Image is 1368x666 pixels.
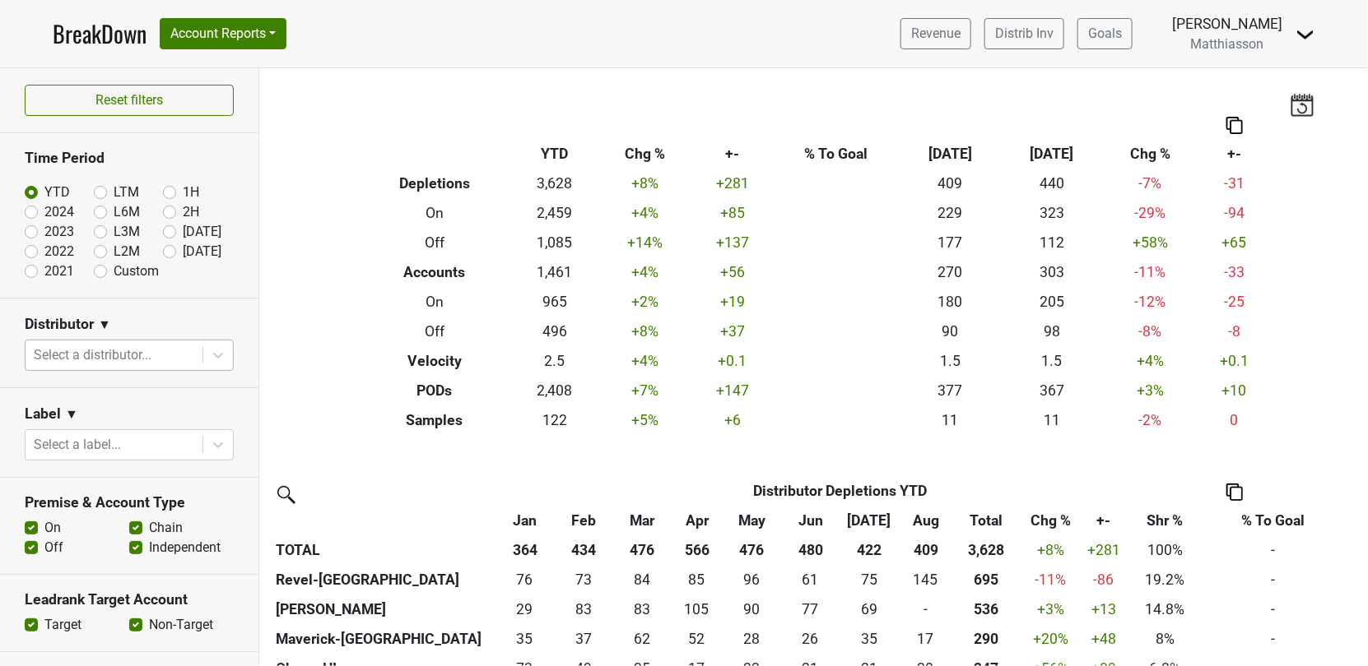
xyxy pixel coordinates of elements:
[692,257,773,287] td: +56
[496,535,554,565] th: 364
[183,202,199,222] label: 2H
[512,287,598,317] td: 965
[902,628,949,650] div: 17
[25,405,61,423] h3: Label
[900,198,1001,228] td: 229
[1002,228,1103,257] td: 112
[554,506,612,535] th: Feb: activate to sort column ascending
[1103,405,1198,435] td: -2 %
[840,594,898,624] td: 69.416
[558,569,609,590] div: 73
[692,169,773,198] td: +281
[272,594,496,624] th: [PERSON_NAME]
[598,405,693,435] td: +5 %
[598,257,693,287] td: +4 %
[1103,287,1198,317] td: -12 %
[898,506,953,535] th: Aug: activate to sort column ascending
[25,591,234,608] h3: Leadrank Target Account
[1077,18,1133,49] a: Goals
[512,346,598,376] td: 2.5
[1020,624,1082,654] td: +20 %
[900,18,971,49] a: Revenue
[672,594,723,624] td: 105.249
[692,139,773,169] th: +-
[617,599,668,620] div: 83
[554,594,612,624] td: 82.501
[44,518,61,538] label: On
[612,506,671,535] th: Mar: activate to sort column ascending
[272,506,496,535] th: &nbsp;: activate to sort column ascending
[672,565,723,594] td: 85.167
[357,346,513,376] th: Velocity
[25,494,234,511] h3: Premise & Account Type
[114,222,140,242] label: L3M
[781,624,840,654] td: 25.918
[1198,376,1271,405] td: +10
[727,599,778,620] div: 90
[1198,405,1271,435] td: 0
[183,183,199,202] label: 1H
[844,599,895,620] div: 69
[598,198,693,228] td: +4 %
[512,376,598,405] td: 2,408
[612,594,671,624] td: 82.918
[558,599,609,620] div: 83
[44,242,74,261] label: 2022
[1204,506,1342,535] th: % To Goal: activate to sort column ascending
[357,376,513,405] th: PODs
[1103,346,1198,376] td: +4 %
[1086,569,1122,590] div: -86
[675,599,719,620] div: 105
[781,565,840,594] td: 60.501
[1103,198,1198,228] td: -29 %
[900,346,1001,376] td: 1.5
[785,628,836,650] div: 26
[727,628,778,650] div: 28
[672,535,723,565] th: 566
[598,376,693,405] td: +7 %
[953,624,1020,654] th: 290.166
[53,16,147,51] a: BreakDown
[692,405,773,435] td: +6
[902,569,949,590] div: 145
[1126,565,1204,594] td: 19.2%
[781,535,840,565] th: 480
[1020,565,1082,594] td: -11 %
[512,169,598,198] td: 3,628
[1002,405,1103,435] td: 11
[900,139,1001,169] th: [DATE]
[114,183,139,202] label: LTM
[840,565,898,594] td: 74.75
[98,315,111,335] span: ▼
[357,198,513,228] th: On
[512,405,598,435] td: 122
[953,506,1020,535] th: Total: activate to sort column ascending
[272,535,496,565] th: TOTAL
[554,624,612,654] td: 36.748
[785,569,836,590] div: 61
[357,287,513,317] th: On
[900,257,1001,287] td: 270
[898,594,953,624] td: 0
[953,535,1020,565] th: 3,628
[727,569,778,590] div: 96
[1103,257,1198,287] td: -11 %
[1198,346,1271,376] td: +0.1
[1103,169,1198,198] td: -7 %
[512,317,598,346] td: 496
[149,538,221,557] label: Independent
[357,169,513,198] th: Depletions
[496,624,554,654] td: 34.584
[272,624,496,654] th: Maverick-[GEOGRAPHIC_DATA]
[1103,228,1198,257] td: +58 %
[44,615,81,635] label: Target
[598,139,693,169] th: Chg %
[1198,198,1271,228] td: -94
[598,346,693,376] td: +4 %
[1103,139,1198,169] th: Chg %
[44,183,70,202] label: YTD
[672,506,723,535] th: Apr: activate to sort column ascending
[612,624,671,654] td: 61.75
[554,535,612,565] th: 434
[598,287,693,317] td: +2 %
